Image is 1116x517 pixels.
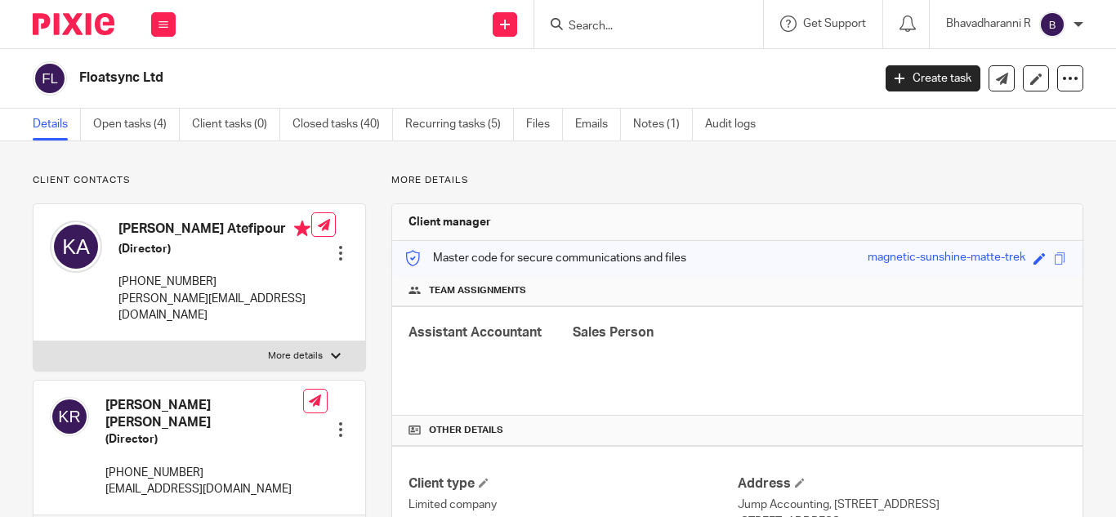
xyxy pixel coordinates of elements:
p: Client contacts [33,174,366,187]
span: Change Client type [479,478,489,488]
p: Master code for secure communications and files [404,250,686,266]
h4: Client type [408,475,737,492]
a: Open tasks (4) [93,109,180,140]
h5: (Director) [105,431,303,448]
p: [EMAIL_ADDRESS][DOMAIN_NAME] [105,481,303,497]
p: [PERSON_NAME][EMAIL_ADDRESS][DOMAIN_NAME] [118,291,311,324]
a: Emails [575,109,621,140]
img: svg%3E [33,61,67,96]
h2: Floatsync Ltd [79,69,705,87]
p: Jump Accounting, [STREET_ADDRESS] [738,497,1066,513]
img: svg%3E [50,221,102,273]
span: Other details [429,424,503,437]
span: Team assignments [429,284,526,297]
span: Edit code [1033,252,1046,265]
a: Edit client [1023,65,1049,91]
span: Assistant Accountant [408,326,542,339]
p: Bhavadharanni R [946,16,1031,32]
span: Get Support [803,18,866,29]
p: [PHONE_NUMBER] [105,465,303,481]
div: magnetic-sunshine-matte-trek [868,249,1025,268]
a: Client tasks (0) [192,109,280,140]
span: Sales Person [573,326,654,339]
a: Create task [886,65,980,91]
a: Send new email [989,65,1015,91]
a: Audit logs [705,109,768,140]
h4: [PERSON_NAME] [PERSON_NAME] [105,397,303,432]
a: Details [33,109,81,140]
input: Search [567,20,714,34]
a: Recurring tasks (5) [405,109,514,140]
p: Limited company [408,497,737,513]
span: Copy to clipboard [1054,252,1066,265]
p: [PHONE_NUMBER] [118,274,311,290]
img: svg%3E [1039,11,1065,38]
a: Closed tasks (40) [292,109,393,140]
img: Pixie [33,13,114,35]
a: Notes (1) [633,109,693,140]
h5: (Director) [118,241,311,257]
h4: [PERSON_NAME] Atefipour [118,221,311,241]
span: Edit Address [795,478,805,488]
img: svg%3E [50,397,89,436]
i: Primary [294,221,310,237]
h4: Address [738,475,1066,492]
p: More details [268,350,323,363]
p: More details [391,174,1083,187]
a: Files [526,109,563,140]
h3: Client manager [408,214,491,230]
